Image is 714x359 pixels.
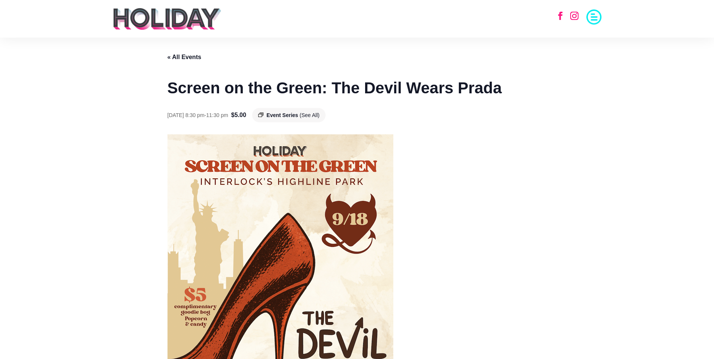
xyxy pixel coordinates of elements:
[167,54,201,60] a: « All Events
[566,8,583,24] a: Follow on Instagram
[167,77,547,99] h1: Screen on the Green: The Devil Wears Prada
[552,8,569,24] a: Follow on Facebook
[167,111,228,120] div: -
[206,112,228,118] span: 11:30 pm
[266,112,298,118] span: Event Series
[167,112,205,118] span: [DATE] 8:30 pm
[113,8,222,30] img: holiday-logo-black
[231,110,246,120] span: $5.00
[300,112,320,118] a: (See All)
